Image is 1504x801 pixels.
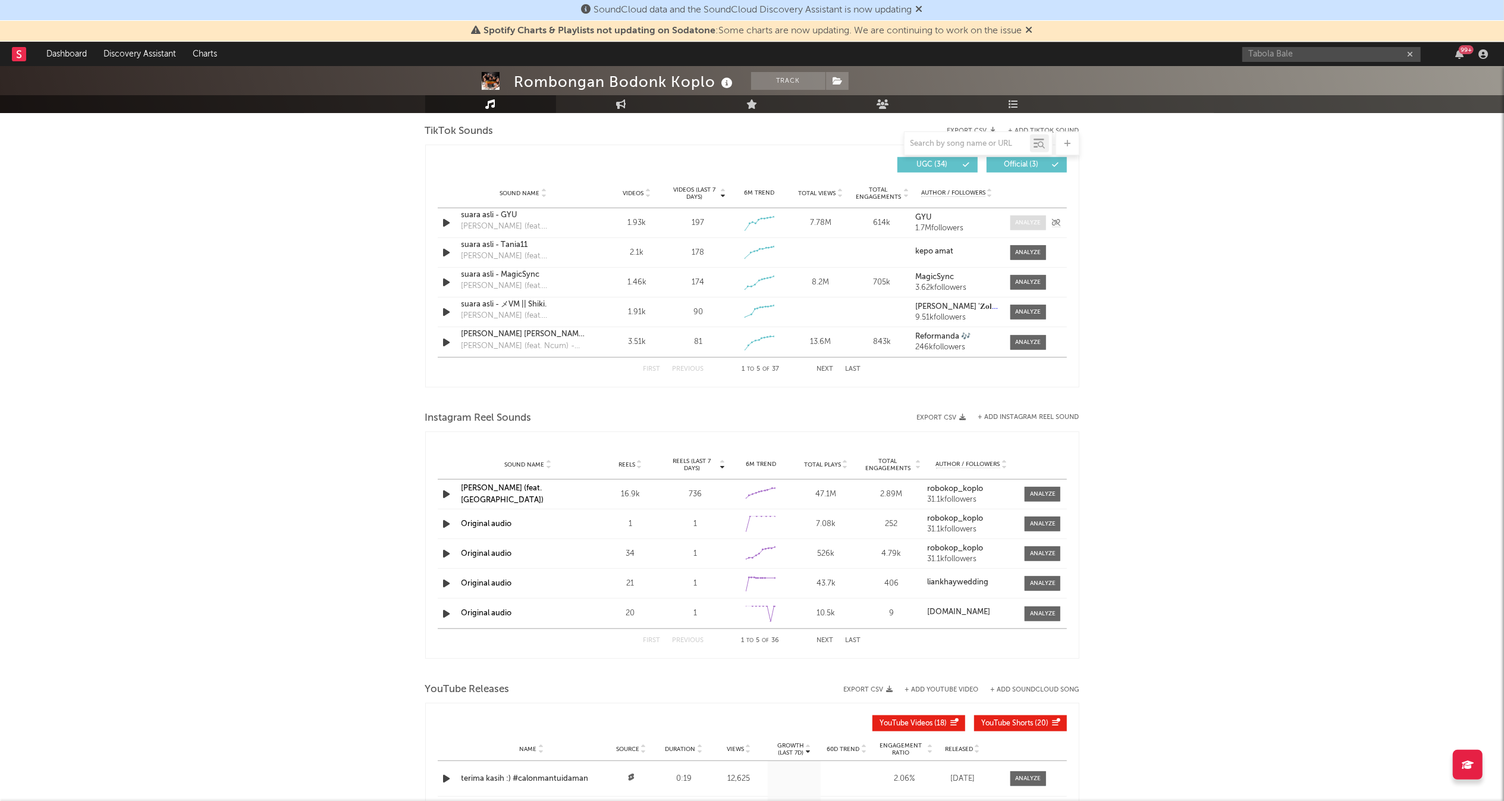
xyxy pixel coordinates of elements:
div: 99 + [1459,45,1474,54]
a: MagicSync [915,273,998,281]
span: Official ( 3 ) [994,161,1049,168]
button: Official(3) [987,157,1067,173]
div: 34 [601,548,660,560]
strong: kepo amat [915,248,953,255]
button: Previous [673,637,704,644]
button: Next [817,637,834,644]
div: 9.51k followers [915,314,998,322]
a: Discovery Assistant [95,42,184,66]
div: 31.1k followers [927,555,1016,564]
span: Sound Name [504,461,544,468]
div: Rombongan Bodonk Koplo [514,72,736,92]
div: 7.78M [793,217,848,229]
div: 43.7k [796,578,856,590]
div: 1 [601,518,660,530]
div: 4.79k [862,548,921,560]
div: 16.9k [601,489,660,500]
div: 178 [692,247,704,259]
button: First [643,366,661,373]
div: 843k [854,336,909,348]
a: suara asli - メVM || Shiki. [461,299,586,311]
span: Spotify Charts & Playlists not updating on Sodatone [484,26,716,36]
div: [DATE] [939,773,987,785]
span: UGC ( 34 ) [905,161,960,168]
strong: Reformanda 🎶 [915,333,971,340]
span: Views [727,746,744,753]
span: Engagement Ratio [877,742,926,756]
span: YouTube Shorts [982,720,1034,727]
span: Reels [618,461,635,468]
div: 2.89M [862,489,921,500]
div: 2.1k [610,247,665,259]
div: 1 [666,548,726,560]
button: YouTube Videos(18) [872,715,965,731]
div: 1 [666,578,726,590]
div: 31.1k followers [927,496,1016,504]
span: Dismiss [1026,26,1033,36]
a: [PERSON_NAME] '𝐙𝐨𝐥𝐝𝐲𝐜𝐤 [915,303,998,311]
button: + Add SoundCloud Song [991,687,1079,693]
div: 406 [862,578,921,590]
span: SoundCloud data and the SoundCloud Discovery Assistant is now updating [594,5,912,15]
span: to [747,367,754,372]
button: UGC(34) [897,157,978,173]
a: suara asli - GYU [461,209,586,221]
input: Search by song name or URL [905,139,1030,149]
strong: robokop_koplo [927,515,983,522]
button: + Add TikTok Sound [997,128,1079,134]
a: Original audio [461,580,512,587]
span: Author / Followers [936,461,1000,468]
div: 1 [666,608,726,619]
div: 614k [854,217,909,229]
a: liankhaywedding [927,578,1016,587]
input: Search for artists [1242,47,1421,62]
div: 3.51k [610,336,665,348]
span: TikTok Sounds [425,124,494,139]
span: Released [945,746,973,753]
div: 1 5 37 [728,362,793,377]
span: : Some charts are now updating. We are continuing to work on the issue [484,26,1022,36]
div: [PERSON_NAME] (feat. [GEOGRAPHIC_DATA]) [461,280,586,292]
span: YouTube Releases [425,683,510,697]
div: 13.6M [793,336,848,348]
div: 1.46k [610,277,665,289]
span: Total Plays [804,461,841,468]
a: Original audio [461,609,512,617]
p: (Last 7d) [777,749,804,756]
span: Author / Followers [921,189,985,197]
button: + Add YouTube Video [905,687,979,693]
a: robokop_koplo [927,515,1016,523]
div: 12,625 [713,773,765,785]
strong: [PERSON_NAME] '𝐙𝐨𝐥𝐝𝐲𝐜𝐤 [915,303,1008,311]
div: 8.2M [793,277,848,289]
button: Export CSV [947,127,997,134]
div: [PERSON_NAME] (feat. Ncum) - Breakbeat BKB Version [461,340,586,352]
a: terima kasih :) #calonmantuidaman [461,773,602,785]
div: 9 [862,608,921,619]
a: [DOMAIN_NAME] [927,608,1016,617]
button: Export CSV [844,686,893,693]
a: suara asli - MagicSync [461,269,586,281]
button: Last [846,637,861,644]
button: Track [751,72,825,90]
div: 174 [692,277,704,289]
div: 6M Trend [731,460,791,469]
button: + Add TikTok Sound [1009,128,1079,134]
div: 10.5k [796,608,856,619]
button: Next [817,366,834,373]
div: 6M Trend [731,189,787,198]
div: 31.1k followers [927,525,1016,534]
span: Total Views [798,190,836,197]
span: of [762,638,770,643]
strong: MagicSync [915,273,954,281]
strong: liankhaywedding [927,578,988,586]
div: 20 [601,608,660,619]
div: 736 [666,489,726,500]
span: to [747,638,754,643]
span: ( 18 ) [880,720,947,727]
a: robokop_koplo [927,545,1016,553]
span: Total Engagements [862,458,914,472]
